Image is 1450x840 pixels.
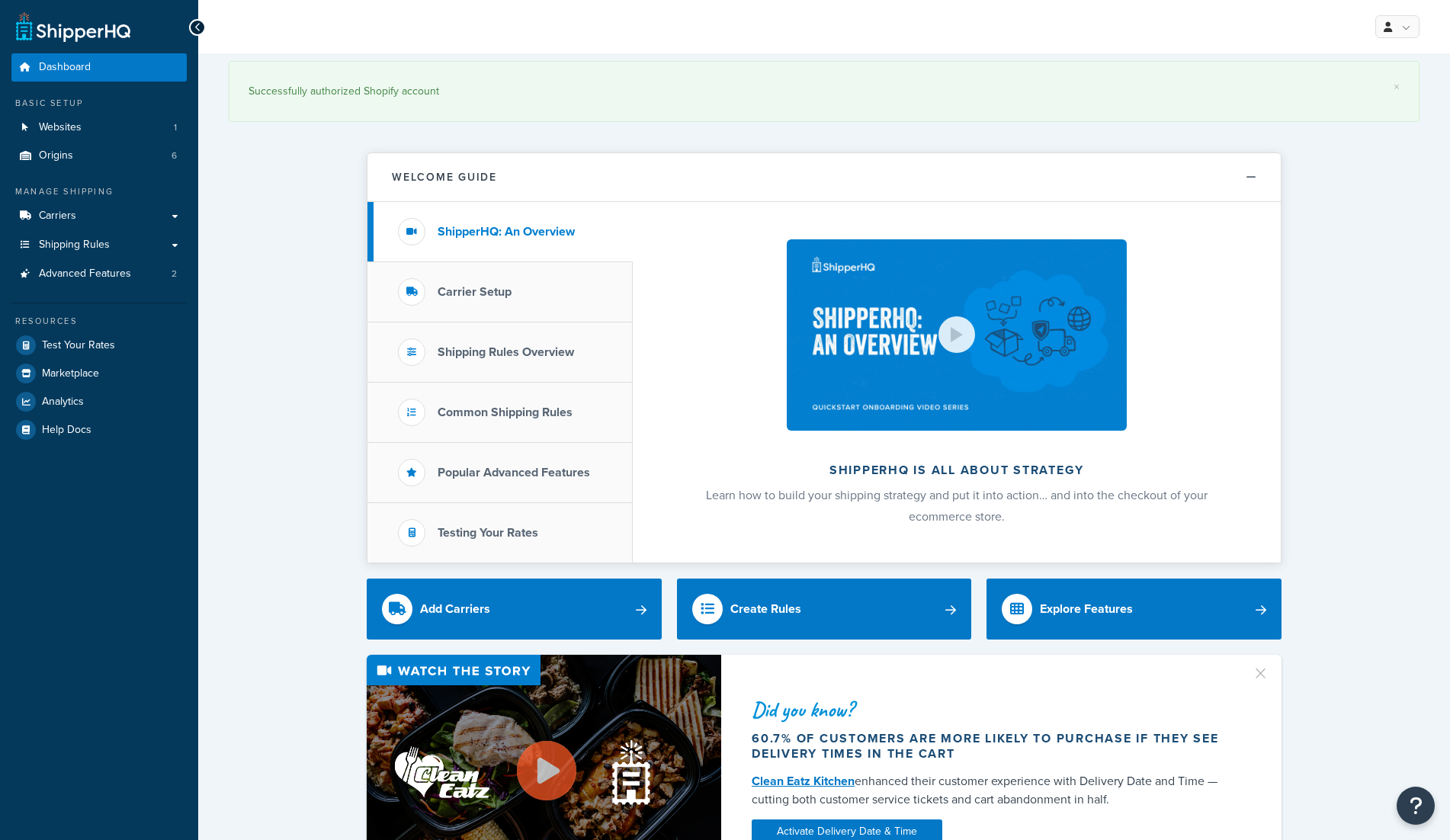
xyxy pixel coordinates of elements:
button: Welcome Guide [367,153,1281,202]
h3: ShipperHQ: An Overview [438,225,575,239]
div: Manage Shipping [11,185,187,198]
h3: Popular Advanced Features [438,466,590,479]
span: Dashboard [39,61,91,74]
a: Carriers [11,202,187,230]
span: Learn how to build your shipping strategy and put it into action… and into the checkout of your e... [706,486,1208,525]
div: Basic Setup [11,97,187,110]
a: Add Carriers [367,579,662,640]
a: Marketplace [11,360,187,387]
div: Successfully authorized Shopify account [249,81,1400,102]
li: Websites [11,114,187,142]
span: Test Your Rates [42,339,115,352]
span: Shipping Rules [39,239,110,252]
a: Help Docs [11,416,187,444]
div: Did you know? [752,699,1233,720]
span: Websites [39,121,82,134]
a: Shipping Rules [11,231,187,259]
div: Create Rules [730,598,801,620]
div: enhanced their customer experience with Delivery Date and Time — cutting both customer service ti... [752,772,1233,809]
a: × [1394,81,1400,93]
span: 1 [174,121,177,134]
div: Explore Features [1040,598,1133,620]
span: Advanced Features [39,268,131,281]
h3: Common Shipping Rules [438,406,573,419]
span: 6 [172,149,177,162]
h3: Testing Your Rates [438,526,538,540]
a: Advanced Features2 [11,260,187,288]
a: Clean Eatz Kitchen [752,772,855,790]
li: Advanced Features [11,260,187,288]
a: Test Your Rates [11,332,187,359]
a: Origins6 [11,142,187,170]
span: Carriers [39,210,76,223]
span: Help Docs [42,424,91,437]
img: ShipperHQ is all about strategy [787,239,1127,431]
div: Add Carriers [420,598,490,620]
li: Origins [11,142,187,170]
h2: ShipperHQ is all about strategy [673,463,1240,477]
span: 2 [172,268,177,281]
a: Analytics [11,388,187,415]
h3: Carrier Setup [438,285,512,299]
span: Origins [39,149,73,162]
span: Analytics [42,396,84,409]
h2: Welcome Guide [392,172,497,183]
a: Explore Features [986,579,1282,640]
div: 60.7% of customers are more likely to purchase if they see delivery times in the cart [752,731,1233,761]
button: Open Resource Center [1397,787,1435,825]
a: Dashboard [11,53,187,82]
div: Resources [11,315,187,328]
a: Create Rules [677,579,972,640]
span: Marketplace [42,367,99,380]
a: Websites1 [11,114,187,142]
h3: Shipping Rules Overview [438,345,574,359]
